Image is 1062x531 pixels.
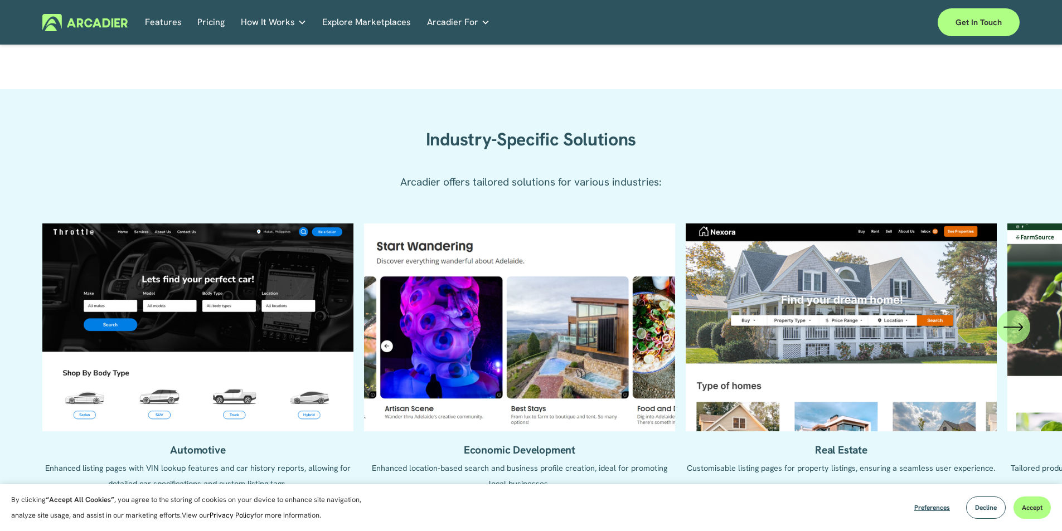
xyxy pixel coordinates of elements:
[427,14,490,31] a: folder dropdown
[427,14,478,30] span: Arcadier For
[46,495,114,504] strong: “Accept All Cookies”
[145,14,182,31] a: Features
[975,503,997,512] span: Decline
[938,8,1020,36] a: Get in touch
[241,14,307,31] a: folder dropdown
[1006,478,1062,531] iframe: Chat Widget
[42,14,128,31] img: Arcadier
[11,492,374,523] p: By clicking , you agree to the storing of cookies on your device to enhance site navigation, anal...
[322,14,411,31] a: Explore Marketplaces
[400,175,662,189] span: Arcadier offers tailored solutions for various industries:
[906,496,958,519] button: Preferences
[197,14,225,31] a: Pricing
[375,129,687,151] h2: Industry-Specific Solutions
[997,310,1030,344] button: Next
[241,14,295,30] span: How It Works
[966,496,1006,519] button: Decline
[210,510,254,520] a: Privacy Policy
[914,503,950,512] span: Preferences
